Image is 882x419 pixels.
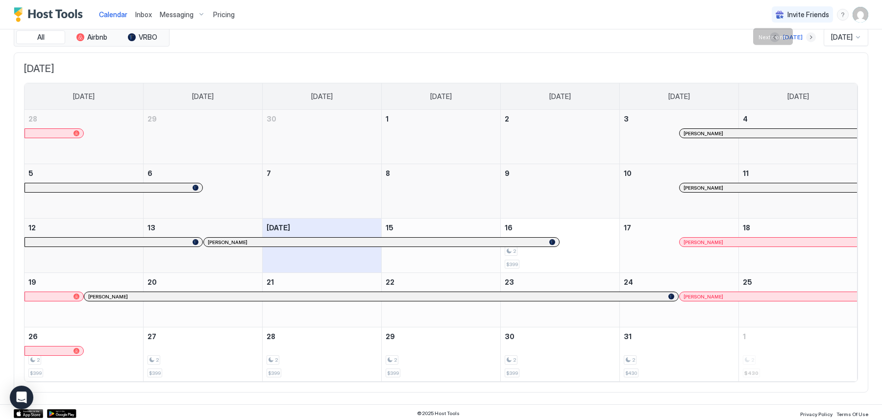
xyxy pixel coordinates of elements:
[500,164,619,219] td: October 9, 2025
[67,30,116,44] button: Airbnb
[420,83,462,110] a: Wednesday
[624,278,633,286] span: 24
[632,357,635,363] span: 2
[743,332,746,341] span: 1
[87,33,107,42] span: Airbnb
[147,278,157,286] span: 20
[135,9,152,20] a: Inbox
[263,327,382,382] td: October 28, 2025
[144,219,262,237] a: October 13, 2025
[263,110,382,164] td: September 30, 2025
[386,332,395,341] span: 29
[144,110,263,164] td: September 29, 2025
[739,110,857,128] a: October 4, 2025
[787,10,829,19] span: Invite Friends
[684,294,853,300] div: [PERSON_NAME]
[620,110,738,128] a: October 3, 2025
[739,219,857,237] a: October 18, 2025
[382,164,501,219] td: October 8, 2025
[684,294,723,300] span: [PERSON_NAME]
[386,169,390,177] span: 8
[382,219,500,237] a: October 15, 2025
[311,92,333,101] span: [DATE]
[267,169,271,177] span: 7
[24,63,858,75] span: [DATE]
[620,273,738,291] a: October 24, 2025
[800,408,833,419] a: Privacy Policy
[738,164,857,219] td: October 11, 2025
[24,327,144,382] td: October 26, 2025
[30,370,42,376] span: $399
[147,115,157,123] span: 29
[394,357,397,363] span: 2
[739,273,857,291] a: October 25, 2025
[743,278,752,286] span: 25
[386,223,393,232] span: 15
[386,115,389,123] span: 1
[208,239,247,246] span: [PERSON_NAME]
[513,248,516,254] span: 2
[24,219,143,237] a: October 12, 2025
[24,164,143,182] a: October 5, 2025
[806,32,816,42] button: Next month
[24,273,144,327] td: October 19, 2025
[831,33,853,42] span: [DATE]
[28,278,36,286] span: 19
[144,110,262,128] a: September 29, 2025
[500,110,619,164] td: October 2, 2025
[382,273,501,327] td: October 22, 2025
[73,92,95,101] span: [DATE]
[743,115,748,123] span: 4
[659,83,700,110] a: Friday
[501,327,619,345] a: October 30, 2025
[778,83,819,110] a: Saturday
[738,273,857,327] td: October 25, 2025
[505,223,513,232] span: 16
[505,332,514,341] span: 30
[147,332,156,341] span: 27
[267,115,276,123] span: 30
[149,370,161,376] span: $399
[144,327,262,345] a: October 27, 2025
[387,370,399,376] span: $399
[301,83,343,110] a: Tuesday
[275,357,278,363] span: 2
[382,110,501,164] td: October 1, 2025
[28,169,33,177] span: 5
[24,110,144,164] td: September 28, 2025
[382,327,501,382] td: October 29, 2025
[382,327,500,345] a: October 29, 2025
[619,219,738,273] td: October 17, 2025
[505,278,514,286] span: 23
[624,223,631,232] span: 17
[500,273,619,327] td: October 23, 2025
[386,278,394,286] span: 22
[263,219,381,237] a: October 14, 2025
[263,164,382,219] td: October 7, 2025
[63,83,104,110] a: Sunday
[684,239,853,246] div: [PERSON_NAME]
[684,239,723,246] span: [PERSON_NAME]
[47,409,76,418] a: Google Play Store
[506,370,518,376] span: $399
[853,7,868,23] div: User profile
[88,294,674,300] div: [PERSON_NAME]
[14,409,43,418] a: App Store
[430,92,452,101] span: [DATE]
[739,327,857,345] a: November 1, 2025
[668,92,690,101] span: [DATE]
[382,110,500,128] a: October 1, 2025
[160,10,194,19] span: Messaging
[684,130,723,137] span: [PERSON_NAME]
[192,92,214,101] span: [DATE]
[684,185,853,191] div: [PERSON_NAME]
[620,219,738,237] a: October 17, 2025
[620,164,738,182] a: October 10, 2025
[513,357,516,363] span: 2
[267,332,275,341] span: 28
[24,327,143,345] a: October 26, 2025
[263,164,381,182] a: October 7, 2025
[619,327,738,382] td: October 31, 2025
[16,30,65,44] button: All
[738,110,857,164] td: October 4, 2025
